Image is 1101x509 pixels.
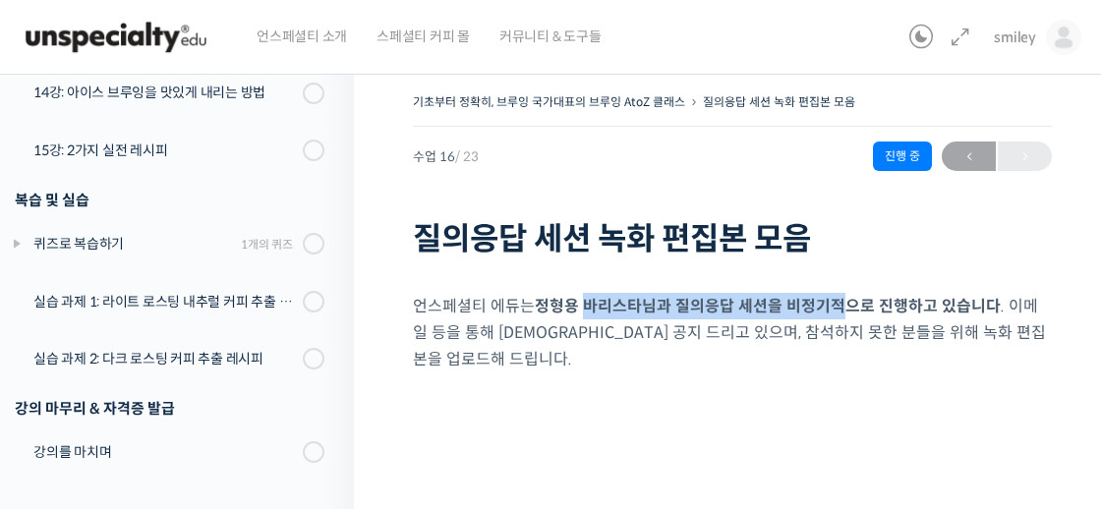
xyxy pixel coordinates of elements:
[535,296,1001,316] strong: 정형용 바리스타님과 질의응답 세션을 비정기적으로 진행하고 있습니다
[241,235,293,254] div: 1개의 퀴즈
[413,150,479,163] span: 수업 16
[942,141,996,171] a: ←이전
[413,220,1052,257] h1: 질의응답 세션 녹화 편집본 모음
[33,82,297,103] div: 14강: 아이스 브루잉을 맛있게 내리는 방법
[33,348,297,369] div: 실습 과제 2: 다크 로스팅 커피 추출 레시피
[304,375,327,391] span: 설정
[33,140,297,161] div: 15강: 2가지 실전 레시피
[180,376,203,392] span: 대화
[994,28,1036,46] span: smiley
[15,395,324,422] div: 강의 마무리 & 자격증 발급
[455,148,479,165] span: / 23
[942,143,996,170] span: ←
[15,187,324,213] div: 복습 및 실습
[254,346,377,395] a: 설정
[33,233,235,254] div: 퀴즈로 복습하기
[33,291,297,312] div: 실습 과제 1: 라이트 로스팅 내추럴 커피 추출 레시피
[130,346,254,395] a: 대화
[33,441,297,463] div: 강의를 마치며
[6,346,130,395] a: 홈
[413,94,685,109] a: 기초부터 정확히, 브루잉 국가대표의 브루잉 AtoZ 클래스
[703,94,855,109] a: 질의응답 세션 녹화 편집본 모음
[62,375,74,391] span: 홈
[873,141,932,171] div: 진행 중
[413,293,1052,372] p: 언스페셜티 에듀는 . 이메일 등을 통해 [DEMOGRAPHIC_DATA] 공지 드리고 있으며, 참석하지 못한 분들을 위해 녹화 편집본을 업로드해 드립니다.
